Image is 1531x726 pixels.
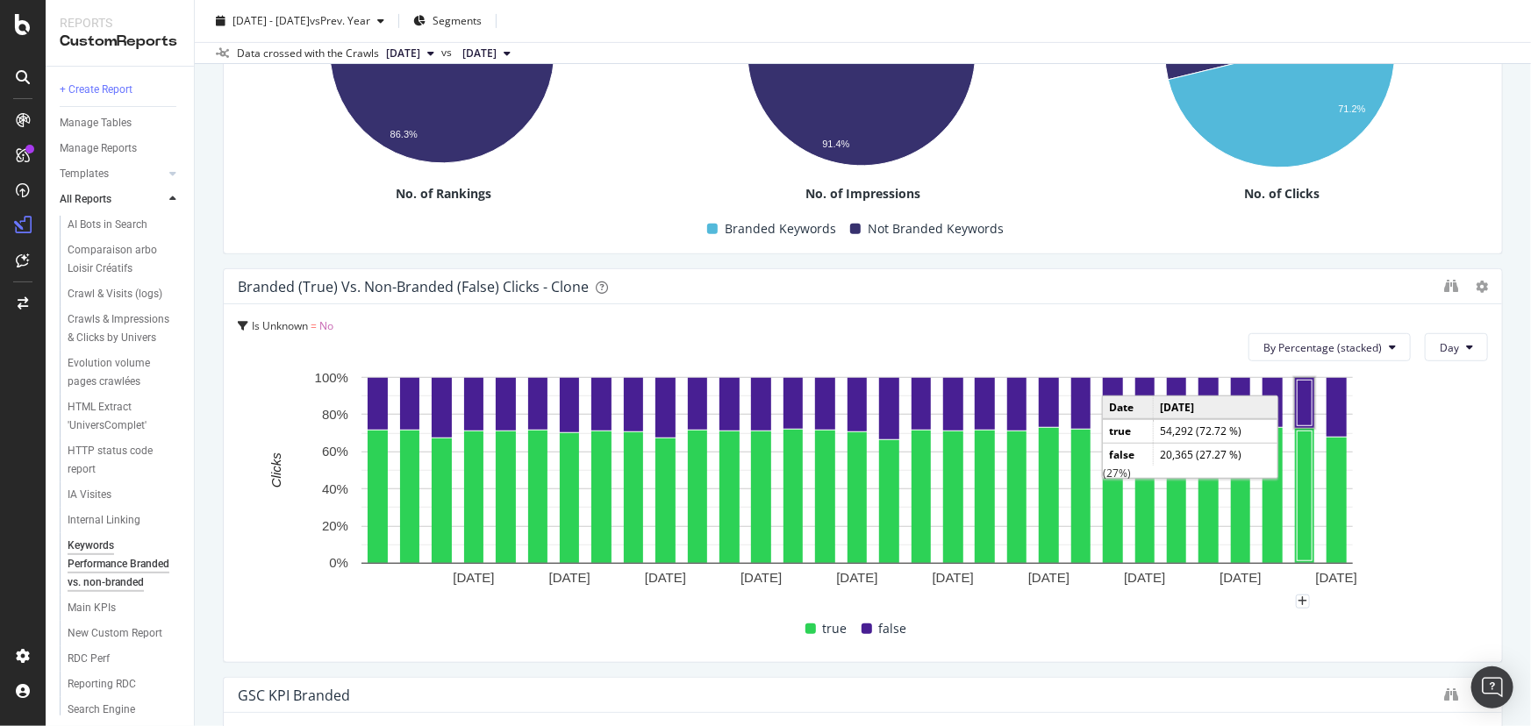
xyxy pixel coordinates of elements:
svg: A chart. [238,368,1477,601]
div: Internal Linking [68,511,140,530]
div: GSC KPI branded [238,687,350,704]
div: No. of Clicks [1076,185,1488,203]
span: No [319,318,333,333]
div: No. of Rankings [238,185,650,203]
a: All Reports [60,190,164,209]
span: 2024 Aug. 12th [462,46,497,61]
a: Internal Linking [68,511,182,530]
a: + Create Report [60,81,182,99]
text: [DATE] [549,571,590,586]
div: AI Bots in Search [68,216,147,234]
div: HTML Extract 'UniversComplet' [68,398,169,435]
button: By Percentage (stacked) [1248,333,1411,361]
a: Reporting RDC [68,675,182,694]
span: Branded Keywords [725,218,836,239]
div: Crawl & Visits (logs) [68,285,162,303]
div: Branded (true) vs. Non-Branded (false) Clicks - CloneIs Unknown = NoBy Percentage (stacked)DayA c... [223,268,1503,663]
span: Not Branded Keywords [868,218,1004,239]
div: + Create Report [60,81,132,99]
span: Segments [433,13,482,28]
div: No. of Impressions [657,185,1070,203]
a: Crawls & Impressions & Clicks by Univers [68,310,182,347]
div: binoculars [1444,687,1458,701]
a: Templates [60,165,164,183]
div: CustomReports [60,32,180,52]
a: New Custom Report [68,624,182,643]
div: Main KPIs [68,599,116,617]
div: Evolution volume pages crawlées [68,354,170,391]
text: 40% [322,481,348,496]
button: Segments [406,7,489,35]
div: All Reports [60,190,111,209]
text: 20% [322,518,348,533]
div: New Custom Report [68,624,162,643]
div: Reports [60,14,180,32]
span: Day [1440,340,1459,355]
span: vs [441,45,455,60]
text: [DATE] [453,571,494,586]
div: HTTP status code report [68,442,167,479]
button: [DATE] [455,43,518,64]
a: RDC Perf [68,650,182,668]
text: [DATE] [933,571,974,586]
div: Templates [60,165,109,183]
button: Day [1425,333,1488,361]
span: By Percentage (stacked) [1263,340,1382,355]
text: [DATE] [645,571,686,586]
div: Branded (true) vs. Non-Branded (false) Clicks - Clone [238,278,589,295]
a: Keywords Performance Branded vs. non-branded [68,537,182,592]
text: 100% [315,370,348,385]
text: [DATE] [1316,571,1357,586]
a: HTML Extract 'UniversComplet' [68,398,182,435]
span: = [311,318,317,333]
span: true [823,618,848,639]
text: [DATE] [1220,571,1261,586]
span: vs Prev. Year [310,13,370,28]
a: Comparaison arbo Loisir Créatifs [68,241,182,278]
span: false [879,618,907,639]
div: Crawls & Impressions & Clicks by Univers [68,310,172,347]
a: IA Visites [68,486,182,504]
text: [DATE] [740,571,782,586]
div: Data crossed with the Crawls [237,46,379,61]
button: [DATE] - [DATE]vsPrev. Year [209,7,391,35]
a: Main KPIs [68,599,182,617]
a: Crawl & Visits (logs) [68,285,182,303]
a: HTTP status code report [68,442,182,479]
div: IA Visites [68,486,111,504]
text: [DATE] [1124,571,1165,586]
div: binoculars [1444,279,1458,293]
span: Is Unknown [252,318,308,333]
button: [DATE] [379,43,441,64]
text: [DATE] [836,571,877,586]
div: Reporting RDC [68,675,136,694]
span: [DATE] - [DATE] [233,13,310,28]
div: Comparaison arbo Loisir Créatifs [68,241,170,278]
div: plus [1296,594,1310,609]
text: 80% [322,407,348,422]
a: Manage Tables [60,114,182,132]
span: 2025 Aug. 11th [386,46,420,61]
text: Clicks [268,452,283,488]
text: 86.3% [390,129,418,139]
a: AI Bots in Search [68,216,182,234]
text: 71.2% [1339,103,1366,114]
text: 60% [322,445,348,459]
text: 91.4% [822,139,849,149]
text: [DATE] [1028,571,1070,586]
div: Manage Tables [60,114,132,132]
a: Manage Reports [60,139,182,158]
div: Manage Reports [60,139,137,158]
div: Keywords Performance Branded vs. non-branded [68,537,174,592]
div: Open Intercom Messenger [1471,666,1513,708]
text: 0% [329,556,348,571]
a: Evolution volume pages crawlées [68,354,182,391]
div: RDC Perf [68,650,110,668]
